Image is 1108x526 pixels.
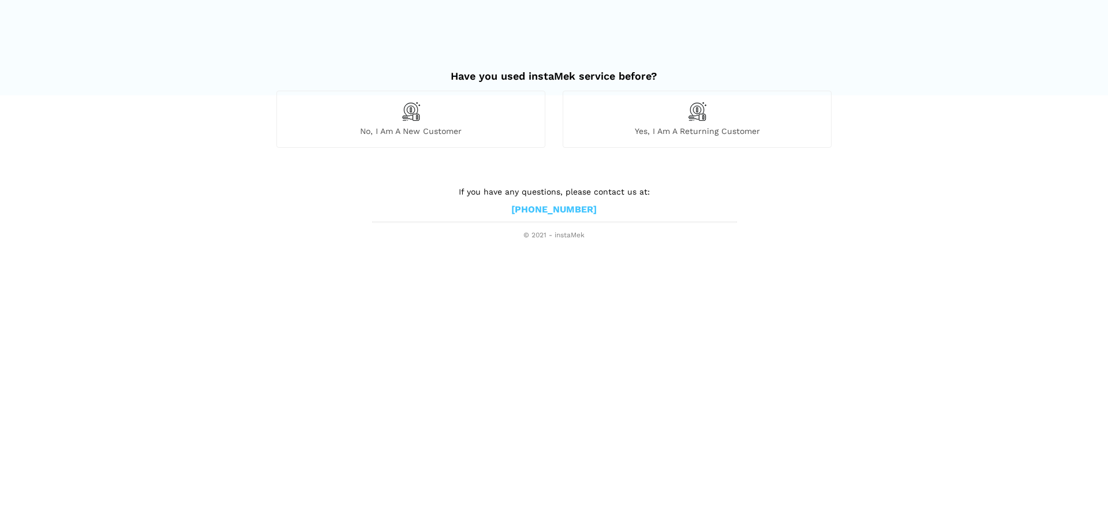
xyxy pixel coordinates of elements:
[276,58,832,83] h2: Have you used instaMek service before?
[372,231,736,240] span: © 2021 - instaMek
[511,204,597,216] a: [PHONE_NUMBER]
[372,185,736,198] p: If you have any questions, please contact us at:
[563,126,831,136] span: Yes, I am a returning customer
[277,126,545,136] span: No, I am a new customer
